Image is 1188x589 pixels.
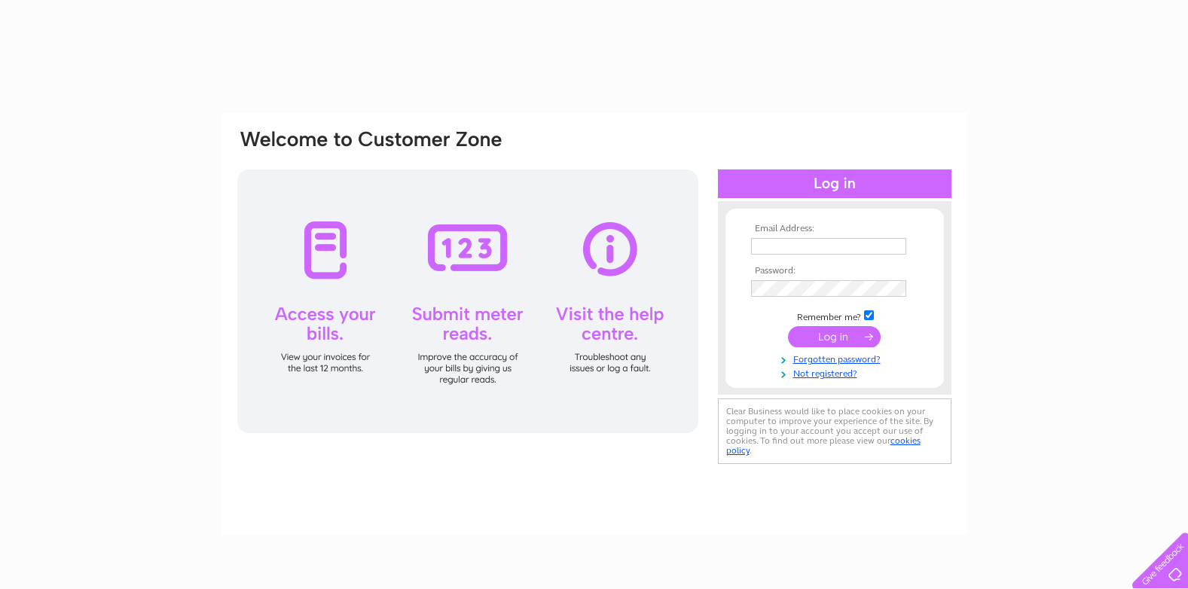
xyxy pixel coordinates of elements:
div: Clear Business would like to place cookies on your computer to improve your experience of the sit... [718,398,951,464]
th: Password: [747,266,922,276]
a: Not registered? [751,365,922,380]
td: Remember me? [747,308,922,323]
input: Submit [788,326,881,347]
a: Forgotten password? [751,351,922,365]
th: Email Address: [747,224,922,234]
a: cookies policy [726,435,921,456]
